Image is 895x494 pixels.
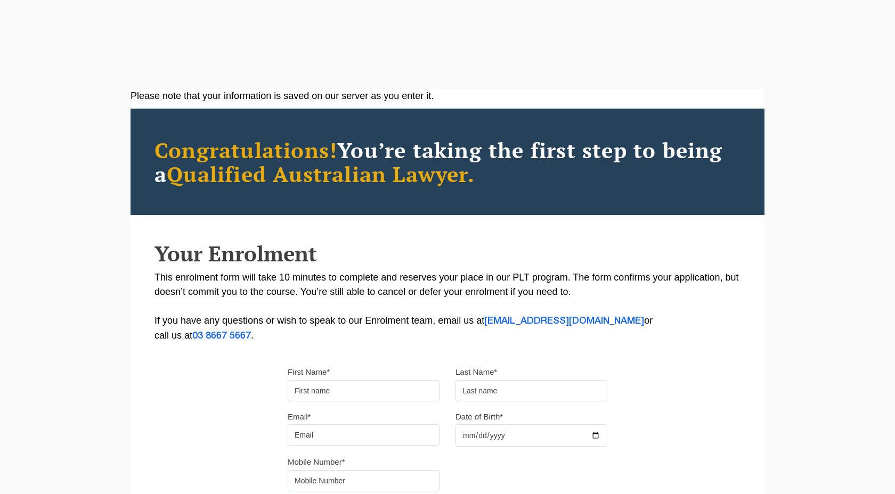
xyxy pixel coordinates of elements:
label: Email* [288,411,311,422]
label: First Name* [288,367,330,377]
span: Congratulations! [154,136,337,164]
p: This enrolment form will take 10 minutes to complete and reserves your place in our PLT program. ... [154,270,741,343]
input: First name [288,380,440,401]
a: 03 8667 5667 [192,332,251,340]
label: Date of Birth* [455,411,503,422]
span: Qualified Australian Lawyer. [167,160,475,188]
input: Last name [455,380,607,401]
h2: You’re taking the first step to being a [154,138,741,186]
label: Mobile Number* [288,457,345,467]
a: [EMAIL_ADDRESS][DOMAIN_NAME] [484,317,644,325]
label: Last Name* [455,367,497,377]
input: Mobile Number [288,470,440,491]
input: Email [288,424,440,446]
h2: Your Enrolment [154,242,741,265]
div: Please note that your information is saved on our server as you enter it. [131,89,764,103]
